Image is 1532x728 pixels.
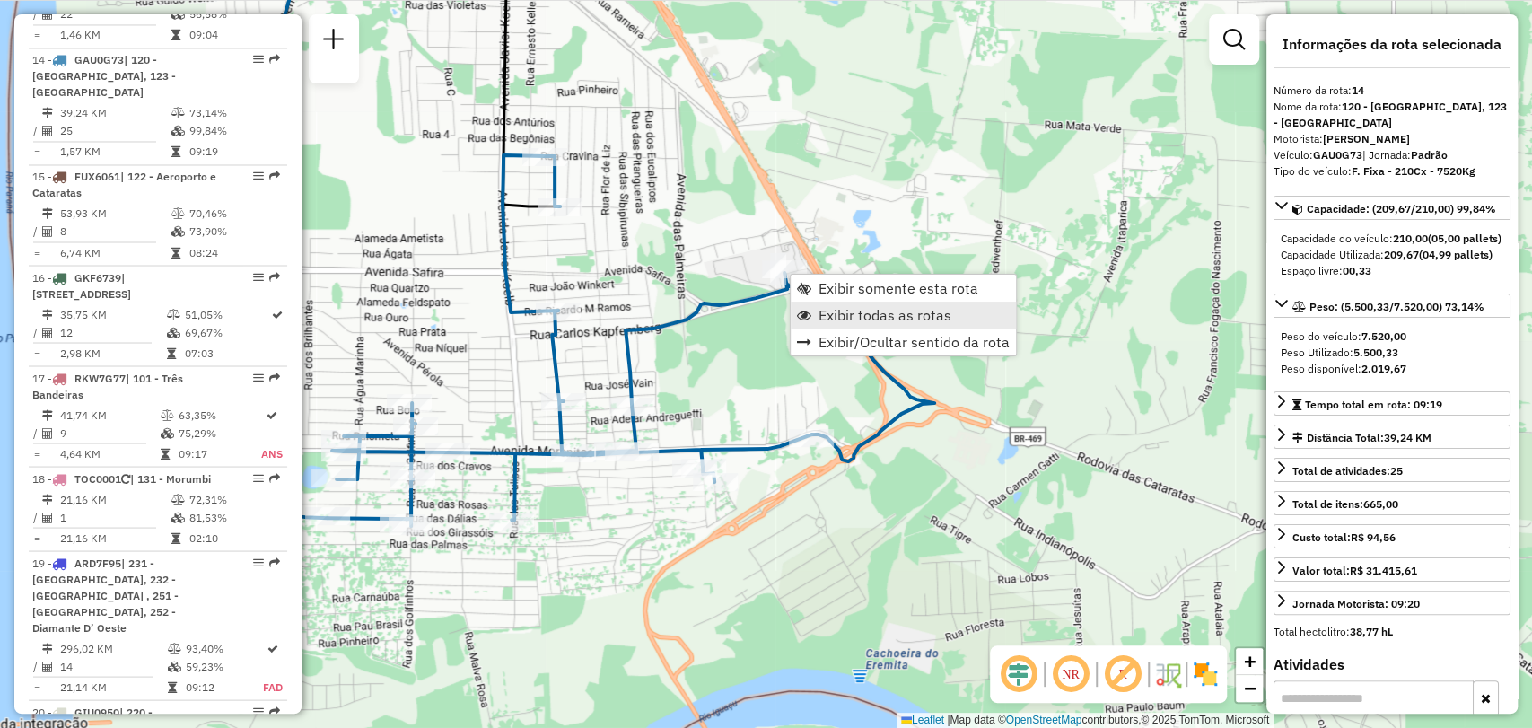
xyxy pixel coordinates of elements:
[130,471,211,485] span: | 131 - Morumbi
[42,226,53,237] i: Total de Atividades
[59,424,160,442] td: 9
[42,208,53,219] i: Distância Total
[269,472,280,483] em: Rota exportada
[1292,563,1417,579] div: Valor total:
[32,5,41,23] td: /
[32,529,41,547] td: =
[1274,131,1510,147] div: Motorista:
[1274,100,1507,129] strong: 120 - [GEOGRAPHIC_DATA], 123 - [GEOGRAPHIC_DATA]
[183,305,270,323] td: 51,05%
[188,243,279,261] td: 08:24
[185,639,262,657] td: 93,40%
[171,226,185,237] i: % de utilização da cubagem
[32,323,41,341] td: /
[1274,624,1510,640] div: Total hectolitro:
[1281,231,1503,247] div: Capacidade do veículo:
[188,26,279,44] td: 09:04
[32,556,179,634] span: | 231 - [GEOGRAPHIC_DATA], 232 - [GEOGRAPHIC_DATA] , 251 - [GEOGRAPHIC_DATA], 252 - Diamante D’ O...
[1274,458,1510,482] a: Total de atividades:25
[1390,464,1403,478] strong: 25
[1281,263,1503,279] div: Espaço livre:
[32,26,41,44] td: =
[1281,329,1406,343] span: Peso do veículo:
[267,643,278,653] i: Rota otimizada
[121,473,130,484] i: Veículo já utilizado nesta sessão
[1352,83,1364,97] strong: 14
[171,532,180,543] i: Tempo total em rota
[1350,625,1393,638] strong: 38,77 hL
[59,26,171,44] td: 1,46 KM
[42,427,53,438] i: Total de Atividades
[1351,531,1396,544] strong: R$ 94,56
[178,406,260,424] td: 63,35%
[997,653,1040,696] span: Ocultar deslocamento
[178,424,260,442] td: 75,29%
[42,309,53,320] i: Distância Total
[42,661,53,671] i: Total de Atividades
[1274,224,1510,286] div: Capacidade: (209,67/210,00) 99,84%
[32,270,131,300] span: | [STREET_ADDRESS]
[1236,648,1263,675] a: Zoom in
[171,247,180,258] i: Tempo total em rota
[32,471,211,485] span: 18 -
[1049,653,1092,696] span: Ocultar NR
[1236,675,1263,702] a: Zoom out
[42,108,53,118] i: Distância Total
[59,639,167,657] td: 296,02 KM
[42,9,53,20] i: Total de Atividades
[1281,361,1503,377] div: Peso disponível:
[171,126,185,136] i: % de utilização da cubagem
[1361,329,1406,343] strong: 7.520,00
[32,371,183,400] span: | 101 - Três Bandeiras
[1274,163,1510,180] div: Tipo do veículo:
[1244,650,1256,672] span: +
[316,22,352,62] a: Nova sessão e pesquisa
[32,122,41,140] td: /
[59,223,171,241] td: 8
[188,508,279,526] td: 81,53%
[74,170,120,183] span: FUX6061
[1153,660,1182,689] img: Fluxo de ruas
[1274,557,1510,582] a: Valor total:R$ 31.415,61
[188,490,279,508] td: 72,31%
[74,270,121,284] span: GKF6739
[171,108,185,118] i: % de utilização do peso
[1292,496,1398,513] div: Total de itens:
[59,657,167,675] td: 14
[59,508,171,526] td: 1
[59,344,165,362] td: 2,98 KM
[1292,596,1420,612] div: Jornada Motorista: 09:20
[32,223,41,241] td: /
[819,335,1010,349] span: Exibir/Ocultar sentido da rota
[171,208,185,219] i: % de utilização do peso
[32,170,216,199] span: | 122 - Aeroporto e Cataratas
[1353,346,1398,359] strong: 5.500,33
[1309,300,1484,313] span: Peso: (5.500,33/7.520,00) 73,14%
[1363,497,1398,511] strong: 665,00
[1292,464,1403,478] span: Total de atividades:
[253,171,264,181] em: Opções
[1274,656,1510,673] h4: Atividades
[168,643,181,653] i: % de utilização do peso
[1274,99,1510,131] div: Nome da rota:
[262,678,284,696] td: FAD
[1393,232,1428,245] strong: 210,00
[74,471,121,485] span: TOC0001
[1307,202,1496,215] span: Capacidade: (209,67/210,00) 99,84%
[59,243,171,261] td: 6,74 KM
[1216,22,1252,57] a: Exibir filtros
[188,143,279,161] td: 09:19
[1305,398,1442,411] span: Tempo total em rota: 09:19
[1419,248,1493,261] strong: (04,99 pallets)
[1411,148,1448,162] strong: Padrão
[1384,431,1431,444] span: 39,24 KM
[267,409,277,420] i: Rota otimizada
[59,444,160,462] td: 4,64 KM
[1361,362,1406,375] strong: 2.019,67
[1384,248,1419,261] strong: 209,67
[1323,132,1410,145] strong: [PERSON_NAME]
[1428,232,1501,245] strong: (05,00 pallets)
[171,30,180,40] i: Tempo total em rota
[1313,148,1362,162] strong: GAU0G73
[1274,294,1510,318] a: Peso: (5.500,33/7.520,00) 73,14%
